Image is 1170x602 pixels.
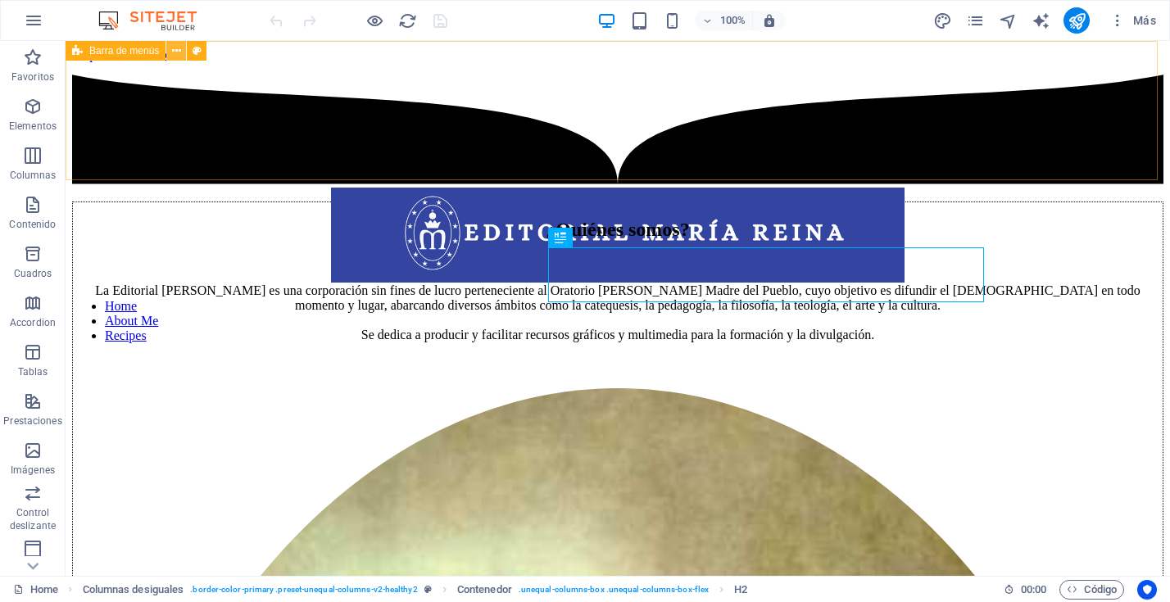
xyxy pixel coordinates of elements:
[190,580,417,600] span: . border-color-primary .preset-unequal-columns-v2-healthy2
[83,580,748,600] nav: breadcrumb
[3,414,61,428] p: Prestaciones
[424,585,432,594] i: Este elemento es un preajuste personalizable
[11,70,54,84] p: Favoritos
[1031,11,1050,30] button: text_generator
[457,580,512,600] span: Haz clic para seleccionar y doble clic para editar
[519,580,709,600] span: . unequal-columns-box .unequal-columns-box-flex
[1068,11,1086,30] i: Publicar
[83,580,184,600] span: Haz clic para seleccionar y doble clic para editar
[933,11,952,30] i: Diseño (Ctrl+Alt+Y)
[94,11,217,30] img: Editor Logo
[734,580,747,600] span: Haz clic para seleccionar y doble clic para editar
[10,316,56,329] p: Accordion
[14,267,52,280] p: Cuadros
[1103,7,1163,34] button: Más
[13,580,58,600] a: Haz clic para cancelar la selección y doble clic para abrir páginas
[398,11,417,30] i: Volver a cargar página
[1059,580,1124,600] button: Código
[365,11,384,30] button: Haz clic para salir del modo de previsualización y seguir editando
[719,11,746,30] h6: 100%
[1109,12,1156,29] span: Más
[1067,580,1117,600] span: Código
[1063,7,1090,34] button: publish
[10,169,57,182] p: Columnas
[1004,580,1047,600] h6: Tiempo de la sesión
[1021,580,1046,600] span: 00 00
[965,11,985,30] button: pages
[966,11,985,30] i: Páginas (Ctrl+Alt+S)
[1137,580,1157,600] button: Usercentrics
[397,11,417,30] button: reload
[1032,11,1050,30] i: AI Writer
[9,120,57,133] p: Elementos
[695,11,753,30] button: 100%
[762,13,777,28] i: Al redimensionar, ajustar el nivel de zoom automáticamente para ajustarse al dispositivo elegido.
[89,46,159,56] span: Barra de menús
[7,7,116,20] a: Skip to main content
[11,464,55,477] p: Imágenes
[999,11,1018,30] i: Navegador
[998,11,1018,30] button: navigator
[932,11,952,30] button: design
[9,218,56,231] p: Contenido
[18,365,48,378] p: Tablas
[1032,583,1035,595] span: :
[7,147,1098,316] header: Título de la página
